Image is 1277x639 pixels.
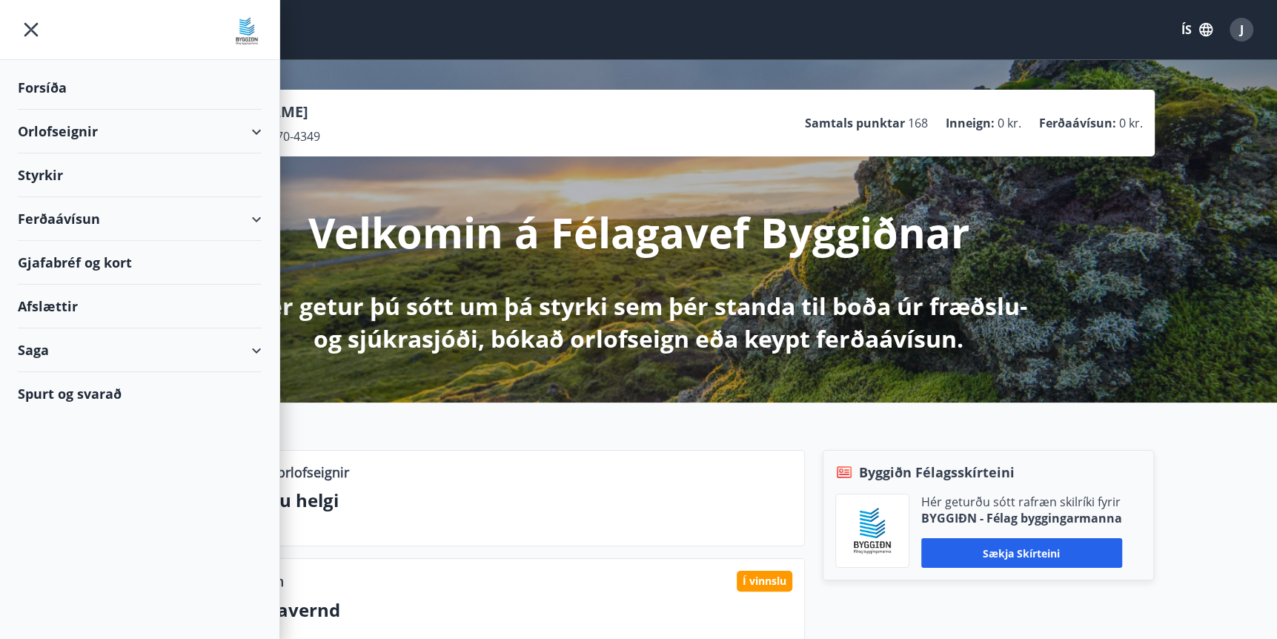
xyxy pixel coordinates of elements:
p: BYGGIÐN - Félag byggingarmanna [921,510,1122,526]
div: Saga [18,328,262,372]
span: J [1240,21,1244,38]
div: Orlofseignir [18,110,262,153]
div: Í vinnslu [737,571,792,592]
p: Inneign : [946,115,995,131]
span: 0 kr. [1119,115,1143,131]
p: Ferðaávísun : [1039,115,1116,131]
p: Hér getur þú sótt um þá styrki sem þér standa til boða úr fræðslu- og sjúkrasjóði, bókað orlofsei... [248,290,1030,355]
p: Velkomin á Félagavef Byggiðnar [308,204,969,260]
span: 168 [908,115,928,131]
img: BKlGVmlTW1Qrz68WFGMFQUcXHWdQd7yePWMkvn3i.png [847,506,898,556]
button: menu [18,16,44,43]
div: Forsíða [18,66,262,110]
div: Spurt og svarað [18,372,262,415]
img: union_logo [232,16,262,46]
p: Lausar orlofseignir [232,463,349,482]
div: Afslættir [18,285,262,328]
p: Næstu helgi [232,488,792,513]
p: Hér geturðu sótt rafræn skilríki fyrir [921,494,1122,510]
button: ÍS [1173,16,1221,43]
button: Sækja skírteini [921,538,1122,568]
div: Gjafabréf og kort [18,241,262,285]
p: Hjartavernd [232,597,792,623]
button: J [1224,12,1259,47]
div: Styrkir [18,153,262,197]
span: Byggiðn Félagsskírteini [859,463,1015,482]
p: Samtals punktar [805,115,905,131]
div: Ferðaávísun [18,197,262,241]
span: 150370-4349 [250,128,320,145]
span: 0 kr. [998,115,1021,131]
